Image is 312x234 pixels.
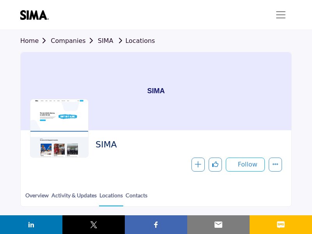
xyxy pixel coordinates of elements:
a: Locations [115,37,155,44]
img: site Logo [20,10,53,20]
h1: SIMA [147,52,165,130]
a: Contacts [125,191,148,206]
a: Companies [51,37,97,44]
img: email sharing button [214,220,223,229]
button: Follow [226,158,265,172]
img: linkedin sharing button [27,220,36,229]
button: Toggle navigation [270,7,292,23]
a: Locations [99,191,123,206]
img: twitter sharing button [89,220,98,229]
h2: SIMA [96,140,278,150]
button: More details [269,158,282,172]
a: SIMA [98,37,113,44]
a: Home [20,37,51,44]
a: Overview [25,191,49,206]
a: Activity & Updates [51,191,97,206]
button: Like [209,158,222,172]
img: facebook sharing button [151,220,161,229]
img: sms sharing button [276,220,285,229]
